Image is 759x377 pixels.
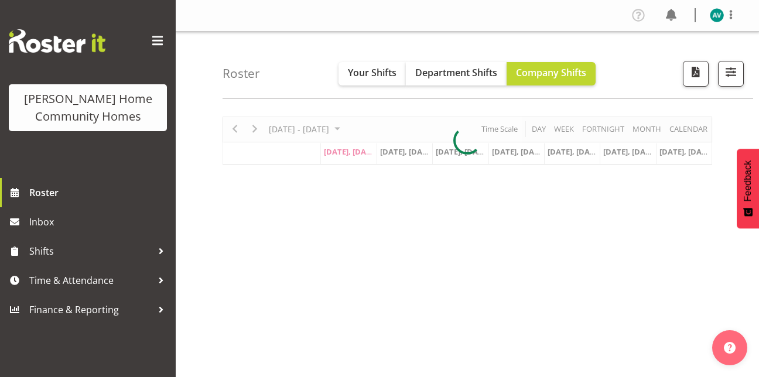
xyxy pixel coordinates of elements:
[29,213,170,231] span: Inbox
[223,67,260,80] h4: Roster
[743,160,753,201] span: Feedback
[718,61,744,87] button: Filter Shifts
[29,272,152,289] span: Time & Attendance
[737,149,759,228] button: Feedback - Show survey
[507,62,596,85] button: Company Shifts
[29,242,152,260] span: Shifts
[710,8,724,22] img: asiasiga-vili8528.jpg
[339,62,406,85] button: Your Shifts
[348,66,396,79] span: Your Shifts
[724,342,736,354] img: help-xxl-2.png
[29,301,152,318] span: Finance & Reporting
[29,184,170,201] span: Roster
[406,62,507,85] button: Department Shifts
[683,61,709,87] button: Download a PDF of the roster according to the set date range.
[415,66,497,79] span: Department Shifts
[20,90,155,125] div: [PERSON_NAME] Home Community Homes
[516,66,586,79] span: Company Shifts
[9,29,105,53] img: Rosterit website logo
